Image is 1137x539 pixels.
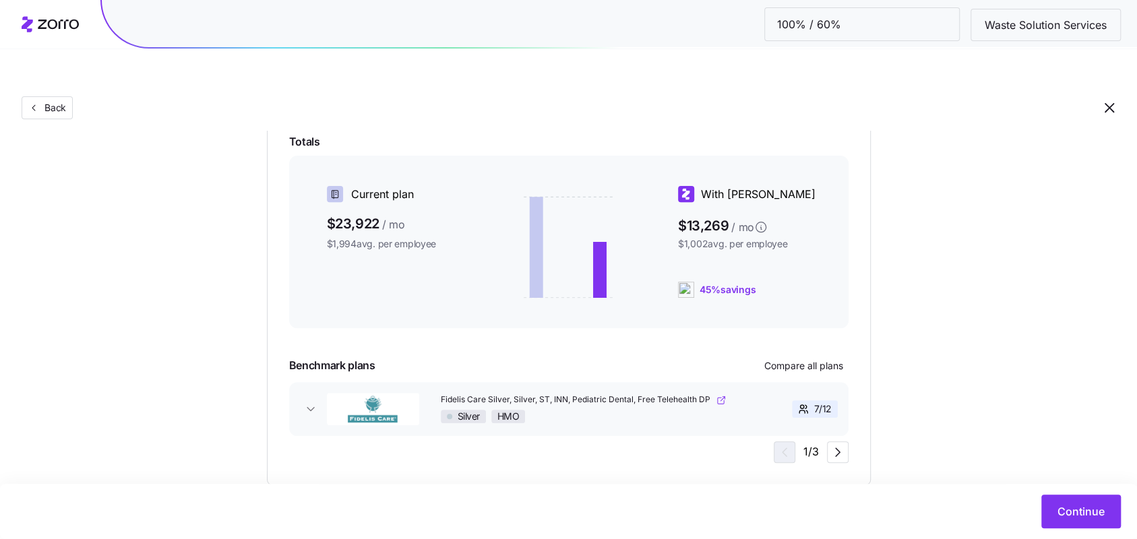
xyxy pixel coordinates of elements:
[289,357,375,374] span: Benchmark plans
[678,237,827,251] span: $1,002 avg. per employee
[289,133,849,150] span: Totals
[327,237,476,251] span: $1,994 avg. per employee
[497,410,520,422] span: HMO
[764,359,843,373] span: Compare all plans
[382,216,405,233] span: / mo
[441,394,713,406] span: Fidelis Care Silver, Silver, ST, INN, Pediatric Dental, Free Telehealth DP
[1057,503,1105,519] span: Continue
[1041,495,1121,528] button: Continue
[759,355,849,377] button: Compare all plans
[974,17,1117,34] span: Waste Solution Services
[22,96,73,119] button: Back
[458,410,480,422] span: Silver
[814,402,832,416] span: 7 / 12
[678,282,694,298] img: ai-icon.png
[700,283,756,296] span: 45% savings
[39,101,66,115] span: Back
[731,219,754,236] span: / mo
[327,393,419,425] img: Fidelis Care
[678,186,827,203] div: With [PERSON_NAME]
[441,394,732,406] a: Fidelis Care Silver, Silver, ST, INN, Pediatric Dental, Free Telehealth DP
[774,441,849,463] div: 1 / 3
[327,213,476,234] span: $23,922
[289,382,849,436] button: Fidelis CareFidelis Care Silver, Silver, ST, INN, Pediatric Dental, Free Telehealth DPSilverHMO7/12
[678,213,827,234] span: $13,269
[327,186,476,203] div: Current plan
